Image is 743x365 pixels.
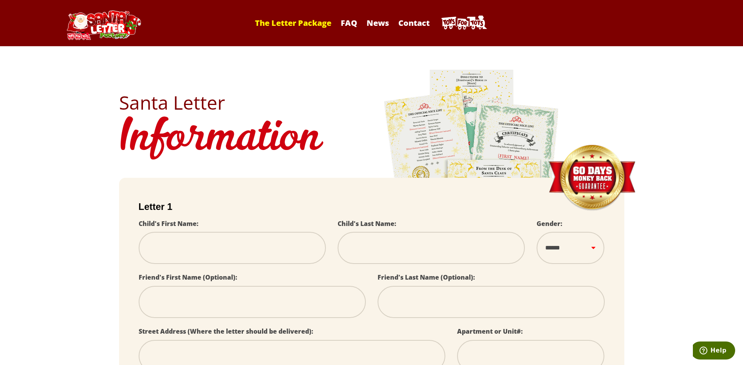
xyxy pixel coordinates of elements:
h2: Letter 1 [139,201,605,212]
label: Friend's First Name (Optional): [139,273,237,282]
img: letters.png [383,69,560,287]
h2: Santa Letter [119,93,624,112]
a: Contact [394,18,434,28]
h1: Information [119,112,624,166]
label: Friend's Last Name (Optional): [378,273,475,282]
a: News [363,18,393,28]
label: Gender: [537,219,562,228]
label: Child's First Name: [139,219,199,228]
img: Santa Letter Logo [64,10,143,40]
img: Money Back Guarantee [548,145,636,211]
iframe: Opens a widget where you can find more information [693,342,735,361]
a: The Letter Package [251,18,335,28]
label: Apartment or Unit#: [457,327,523,336]
label: Street Address (Where the letter should be delivered): [139,327,313,336]
label: Child's Last Name: [338,219,396,228]
a: FAQ [337,18,361,28]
